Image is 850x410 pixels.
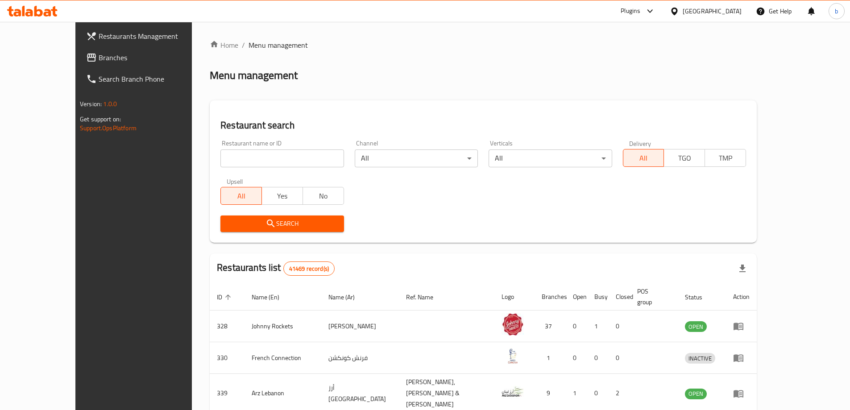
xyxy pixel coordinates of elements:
span: 1.0.0 [103,98,117,110]
span: b [835,6,838,16]
li: / [242,40,245,50]
div: All [489,149,612,167]
span: Search Branch Phone [99,74,210,84]
img: Arz Lebanon [502,381,524,403]
button: No [303,187,344,205]
h2: Menu management [210,68,298,83]
span: TMP [709,152,742,165]
td: 1 [535,342,566,374]
div: Total records count [283,261,335,276]
td: 328 [210,311,245,342]
td: 0 [587,342,609,374]
span: Status [685,292,714,302]
span: INACTIVE [685,353,715,364]
td: 37 [535,311,566,342]
th: Closed [609,283,630,311]
a: Restaurants Management [79,25,217,47]
th: Open [566,283,587,311]
button: TGO [663,149,705,167]
label: Delivery [629,140,651,146]
span: 41469 record(s) [284,265,334,273]
nav: breadcrumb [210,40,757,50]
span: ID [217,292,234,302]
span: Yes [265,190,299,203]
td: 0 [566,342,587,374]
td: 0 [609,311,630,342]
span: Ref. Name [406,292,445,302]
button: All [220,187,262,205]
td: [PERSON_NAME] [321,311,399,342]
span: TGO [668,152,701,165]
a: Search Branch Phone [79,68,217,90]
span: Restaurants Management [99,31,210,41]
button: TMP [705,149,746,167]
h2: Restaurants list [217,261,335,276]
span: Name (Ar) [328,292,366,302]
td: 1 [587,311,609,342]
button: Search [220,215,344,232]
div: OPEN [685,321,707,332]
th: Action [726,283,757,311]
button: Yes [261,187,303,205]
h2: Restaurant search [220,119,746,132]
img: Johnny Rockets [502,313,524,335]
th: Branches [535,283,566,311]
input: Search for restaurant name or ID.. [220,149,344,167]
div: Export file [732,258,753,279]
td: 0 [566,311,587,342]
span: Search [228,218,336,229]
div: [GEOGRAPHIC_DATA] [683,6,742,16]
td: French Connection [245,342,321,374]
span: No [307,190,340,203]
th: Logo [494,283,535,311]
div: Menu [733,388,750,399]
button: All [623,149,664,167]
a: Home [210,40,238,50]
span: Version: [80,98,102,110]
label: Upsell [227,178,243,184]
span: OPEN [685,389,707,399]
a: Branches [79,47,217,68]
div: Plugins [621,6,640,17]
span: All [224,190,258,203]
td: 0 [609,342,630,374]
div: Menu [733,321,750,331]
span: Name (En) [252,292,291,302]
span: POS group [637,286,667,307]
div: All [355,149,478,167]
div: Menu [733,352,750,363]
th: Busy [587,283,609,311]
td: 330 [210,342,245,374]
span: OPEN [685,322,707,332]
td: Johnny Rockets [245,311,321,342]
a: Support.OpsPlatform [80,122,137,134]
span: Get support on: [80,113,121,125]
img: French Connection [502,345,524,367]
span: Menu management [249,40,308,50]
td: فرنش كونكشن [321,342,399,374]
span: All [627,152,661,165]
span: Branches [99,52,210,63]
